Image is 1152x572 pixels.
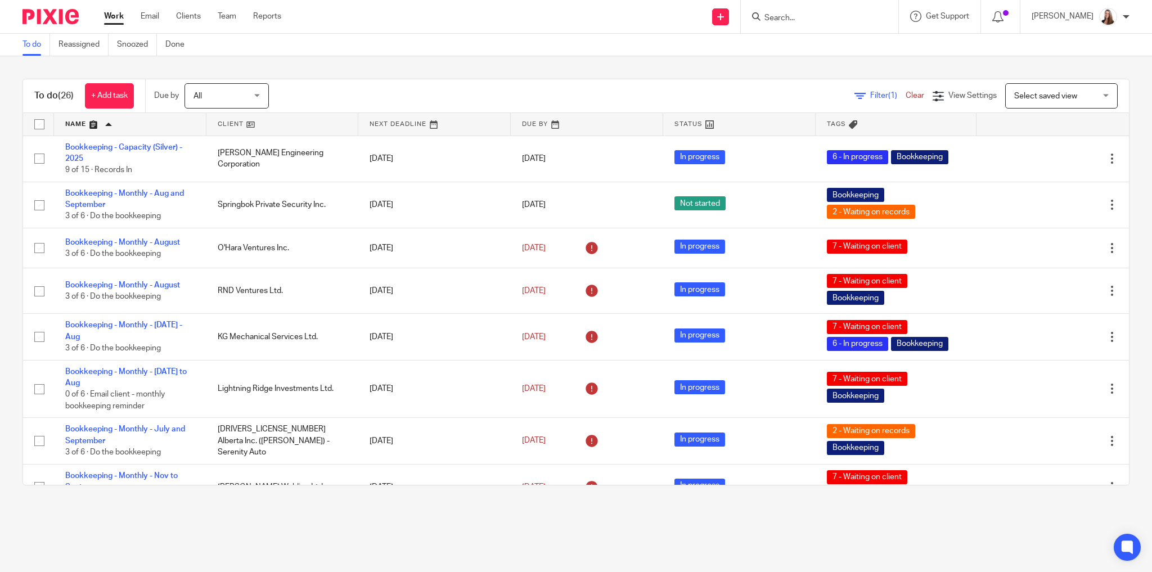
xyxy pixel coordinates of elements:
span: In progress [674,240,725,254]
td: [DATE] [358,314,511,360]
input: Search [763,13,865,24]
a: Clients [176,11,201,22]
td: [DATE] [358,268,511,314]
span: In progress [674,328,725,343]
span: 9 of 15 · Records In [65,166,132,174]
span: 3 of 6 · Do the bookkeeping [65,344,161,352]
span: 3 of 6 · Do the bookkeeping [65,250,161,258]
td: [DATE] [358,464,511,510]
span: 3 of 6 · Do the bookkeeping [65,213,161,220]
span: In progress [674,282,725,296]
td: [PERSON_NAME] Engineering Corporation [206,136,359,182]
a: Bookkeeping - Monthly - August [65,238,180,246]
a: Done [165,34,193,56]
td: [PERSON_NAME] Welding Ltd. [206,464,359,510]
span: 2 - Waiting on records [827,205,915,219]
td: Lightning Ridge Investments Ltd. [206,360,359,418]
span: (26) [58,91,74,100]
span: 2 - Waiting on records [827,424,915,438]
a: Email [141,11,159,22]
img: Pixie [22,9,79,24]
img: Larissa-headshot-cropped.jpg [1099,8,1117,26]
p: [PERSON_NAME] [1032,11,1093,22]
span: Bookkeeping [827,188,884,202]
span: In progress [674,433,725,447]
span: Bookkeeping [827,389,884,403]
td: O'Hara Ventures Inc. [206,228,359,268]
span: 7 - Waiting on client [827,240,907,254]
span: Get Support [926,12,969,20]
a: Bookkeeping - Monthly - August [65,281,180,289]
span: 6 - In progress [827,337,888,351]
td: Springbok Private Security Inc. [206,182,359,228]
span: Bookkeeping [891,337,948,351]
a: Bookkeeping - Monthly - Aug and September [65,190,184,209]
a: Reports [253,11,281,22]
a: Bookkeeping - Monthly - [DATE] to Aug [65,368,187,387]
a: Bookkeeping - Monthly - July and September [65,425,185,444]
span: 0 of 6 · Email client - monthly bookkeeping reminder [65,390,165,410]
span: 7 - Waiting on client [827,320,907,334]
span: [DATE] [522,483,546,491]
span: Bookkeeping [827,291,884,305]
td: [DATE] [358,360,511,418]
a: To do [22,34,50,56]
td: [DATE] [358,228,511,268]
span: [DATE] [522,155,546,163]
span: 3 of 6 · Do the bookkeeping [65,448,161,456]
a: Work [104,11,124,22]
a: Clear [906,92,924,100]
span: [DATE] [522,385,546,393]
h1: To do [34,90,74,102]
span: 7 - Waiting on client [827,372,907,386]
span: Filter [870,92,906,100]
td: KG Mechanical Services Ltd. [206,314,359,360]
a: Bookkeeping - Capacity (Silver) - 2025 [65,143,182,163]
span: [DATE] [522,287,546,295]
span: Tags [827,121,846,127]
span: 6 - In progress [827,150,888,164]
td: [DATE] [358,418,511,464]
a: Team [218,11,236,22]
span: All [193,92,202,100]
span: In progress [674,380,725,394]
span: [DATE] [522,333,546,341]
span: 7 - Waiting on client [827,470,907,484]
span: View Settings [948,92,997,100]
span: [DATE] [522,244,546,252]
span: Not started [674,196,726,210]
span: [DATE] [522,201,546,209]
span: In progress [674,479,725,493]
td: RND Ventures Ltd. [206,268,359,314]
span: (1) [888,92,897,100]
a: Snoozed [117,34,157,56]
span: 7 - Waiting on client [827,274,907,288]
span: Bookkeeping [827,441,884,455]
a: Bookkeeping - Monthly - Nov to Sept [65,472,178,491]
a: Bookkeeping - Monthly - [DATE] - Aug [65,321,182,340]
a: Reassigned [58,34,109,56]
span: Bookkeeping [891,150,948,164]
span: In progress [674,150,725,164]
span: [DATE] [522,437,546,445]
a: + Add task [85,83,134,109]
td: [DATE] [358,136,511,182]
td: [DATE] [358,182,511,228]
span: 3 of 6 · Do the bookkeeping [65,292,161,300]
span: Select saved view [1014,92,1077,100]
p: Due by [154,90,179,101]
td: [DRIVERS_LICENSE_NUMBER] Alberta Inc. ([PERSON_NAME]) - Serenity Auto [206,418,359,464]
